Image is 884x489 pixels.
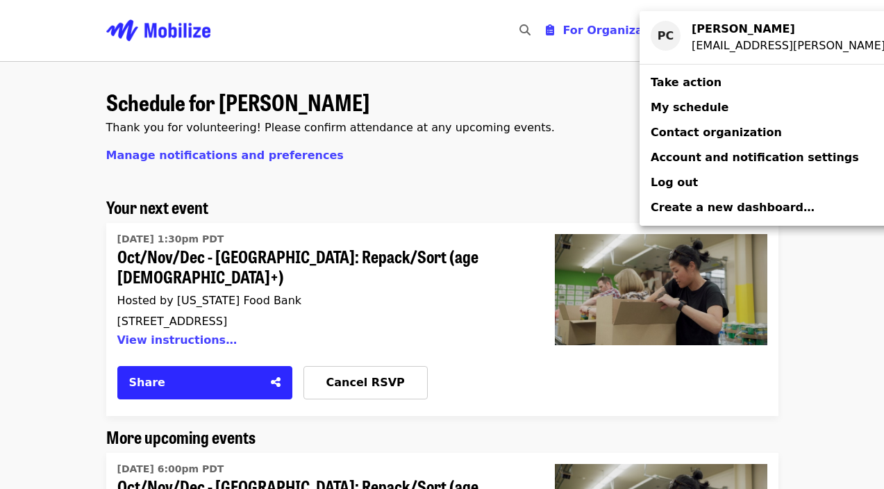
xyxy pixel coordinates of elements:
span: Contact organization [651,126,782,139]
span: Account and notification settings [651,151,859,164]
span: Create a new dashboard… [651,201,815,214]
span: My schedule [651,101,728,114]
span: Take action [651,76,722,89]
div: PC [651,21,681,51]
span: Log out [651,176,698,189]
strong: [PERSON_NAME] [692,22,795,35]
